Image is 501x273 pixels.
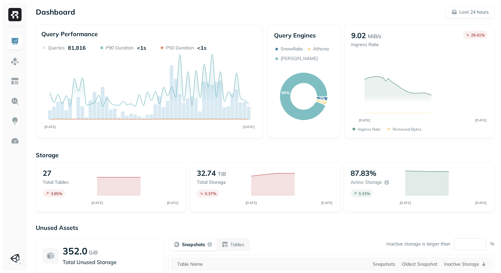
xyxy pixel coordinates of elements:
p: Removed bytes [393,127,421,132]
div: Table Name [177,261,366,267]
img: Query Explorer [11,97,19,105]
p: P90 Duration [106,45,134,51]
img: Asset Explorer [11,77,19,86]
tspan: [DATE] [44,125,56,129]
p: 0.37 % [205,191,216,196]
p: 9.02 [351,31,366,40]
div: Snapshots [373,261,395,267]
p: 81,816 [68,44,86,51]
p: % [490,241,494,247]
p: TiB [218,170,226,178]
p: 3.85 % [51,191,62,196]
tspan: [DATE] [246,201,257,205]
p: 29.41 % [471,33,485,37]
img: Optimization [11,137,19,145]
p: Ingress Rate [358,127,381,132]
p: Last 24 hours [459,9,489,15]
p: 32.74 [197,169,216,178]
tspan: [DATE] [243,125,254,129]
p: Storage [36,151,494,159]
p: Dashboard [36,7,75,17]
text: 95% [281,90,290,95]
p: Snapshots [182,241,205,248]
p: 352.0 [63,245,87,257]
p: Tables [230,241,244,248]
p: Snowflake [281,46,303,52]
p: Active storage [351,179,382,185]
p: <1s [137,44,146,51]
p: Query Performance [41,30,98,38]
button: Last 24 hours [446,6,494,18]
tspan: [DATE] [91,201,103,205]
tspan: [DATE] [321,201,333,205]
text: 2% [319,96,325,101]
tspan: [DATE] [359,118,370,122]
img: Insights [11,117,19,125]
p: Query Engines [274,32,333,39]
p: Athena [313,46,329,52]
p: MiB/s [368,32,381,40]
p: P50 Duration [166,45,194,51]
p: <1s [197,44,206,51]
tspan: [DATE] [475,118,486,122]
p: 87.83% [351,169,376,178]
p: 27 [43,169,51,178]
img: Unity [10,254,20,263]
p: Inactive storage is larger than [386,241,450,247]
tspan: [DATE] [399,201,411,205]
img: Dashboard [11,37,19,46]
p: Inactive Storage [444,261,479,267]
p: GiB [89,248,98,256]
img: Assets [11,57,19,66]
p: Total tables [43,179,90,185]
p: Unused Assets [36,224,494,232]
p: Total Unused Storage [63,258,157,266]
p: Ingress Rate [351,41,381,48]
p: Queries [48,45,65,51]
text: 3% [318,99,324,104]
div: Oldest Snapshot [402,261,437,267]
p: [PERSON_NAME] [281,55,318,62]
p: Total storage [197,179,245,185]
tspan: [DATE] [167,201,179,205]
tspan: [DATE] [475,201,486,205]
p: 0.33 % [359,191,370,196]
img: Ryft [8,8,22,21]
